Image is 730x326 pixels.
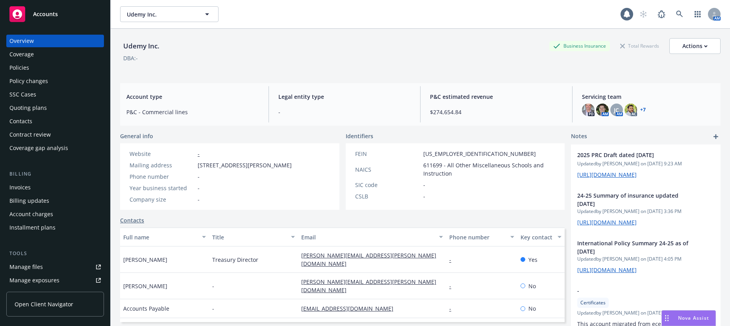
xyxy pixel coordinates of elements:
div: Year business started [130,184,195,192]
span: P&C estimated revenue [430,93,563,101]
div: Business Insurance [549,41,610,51]
span: Legal entity type [278,93,411,101]
a: Coverage gap analysis [6,142,104,154]
span: No [528,282,536,290]
a: Manage files [6,261,104,273]
a: Overview [6,35,104,47]
span: Accounts [33,11,58,17]
span: [US_EMPLOYER_IDENTIFICATION_NUMBER] [423,150,536,158]
span: JC [614,106,619,114]
span: - [198,172,200,181]
span: Udemy Inc. [127,10,195,19]
span: General info [120,132,153,140]
div: DBA: - [123,54,138,62]
a: Invoices [6,181,104,194]
div: Policies [9,61,29,74]
span: $274,654.84 [430,108,563,116]
a: Report a Bug [654,6,669,22]
button: Full name [120,228,209,246]
span: Accounts Payable [123,304,169,313]
button: Actions [669,38,721,54]
a: [URL][DOMAIN_NAME] [577,219,637,226]
div: Contract review [9,128,51,141]
span: [PERSON_NAME] [123,282,167,290]
div: Full name [123,233,197,241]
a: add [711,132,721,141]
div: International Policy Summary 24-25 as of [DATE]Updatedby [PERSON_NAME] on [DATE] 4:05 PM[URL][DOM... [571,233,721,280]
a: Installment plans [6,221,104,234]
span: [STREET_ADDRESS][PERSON_NAME] [198,161,292,169]
a: Quoting plans [6,102,104,114]
span: - [198,195,200,204]
div: Manage exposures [9,274,59,287]
a: +7 [640,107,646,112]
span: Updated by [PERSON_NAME] on [DATE] 8:52 AM [577,309,714,317]
a: Coverage [6,48,104,61]
div: FEIN [355,150,420,158]
div: Key contact [521,233,553,241]
span: Updated by [PERSON_NAME] on [DATE] 9:23 AM [577,160,714,167]
a: Billing updates [6,194,104,207]
a: Accounts [6,3,104,25]
img: photo [582,104,595,116]
button: Title [209,228,298,246]
div: Coverage [9,48,34,61]
a: Account charges [6,208,104,220]
span: Updated by [PERSON_NAME] on [DATE] 4:05 PM [577,256,714,263]
div: Installment plans [9,221,56,234]
a: - [198,150,200,157]
a: Policies [6,61,104,74]
span: - [212,304,214,313]
div: Overview [9,35,34,47]
span: Servicing team [582,93,715,101]
button: Udemy Inc. [120,6,219,22]
a: [PERSON_NAME][EMAIL_ADDRESS][PERSON_NAME][DOMAIN_NAME] [301,252,436,267]
span: 24-25 Summary of insurance updated [DATE] [577,191,694,208]
span: Notes [571,132,587,141]
span: - [198,184,200,192]
div: Account charges [9,208,53,220]
div: 24-25 Summary of insurance updated [DATE]Updatedby [PERSON_NAME] on [DATE] 3:36 PM[URL][DOMAIN_NAME] [571,185,721,233]
button: Email [298,228,446,246]
span: International Policy Summary 24-25 as of [DATE] [577,239,694,256]
a: Search [672,6,687,22]
a: [URL][DOMAIN_NAME] [577,266,637,274]
span: Nova Assist [678,315,709,321]
a: Policy changes [6,75,104,87]
button: Nova Assist [661,310,716,326]
a: Contract review [6,128,104,141]
span: Open Client Navigator [15,300,73,308]
span: No [528,304,536,313]
div: Drag to move [662,311,672,326]
a: - [449,305,458,312]
div: Billing updates [9,194,49,207]
a: [EMAIL_ADDRESS][DOMAIN_NAME] [301,305,400,312]
a: [URL][DOMAIN_NAME] [577,171,637,178]
div: Policy changes [9,75,48,87]
span: [PERSON_NAME] [123,256,167,264]
a: Contacts [120,216,144,224]
span: Certificates [580,299,606,306]
div: CSLB [355,192,420,200]
button: Key contact [517,228,565,246]
div: Total Rewards [616,41,663,51]
div: Actions [682,39,708,54]
a: Manage exposures [6,274,104,287]
img: photo [596,104,609,116]
img: photo [624,104,637,116]
a: SSC Cases [6,88,104,101]
a: Switch app [690,6,706,22]
div: Website [130,150,195,158]
a: Start snowing [636,6,651,22]
div: Email [301,233,434,241]
div: Phone number [130,172,195,181]
div: Tools [6,250,104,257]
span: - [423,181,425,189]
div: Billing [6,170,104,178]
span: Yes [528,256,537,264]
button: Phone number [446,228,517,246]
a: - [449,282,458,290]
a: - [449,256,458,263]
div: Company size [130,195,195,204]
